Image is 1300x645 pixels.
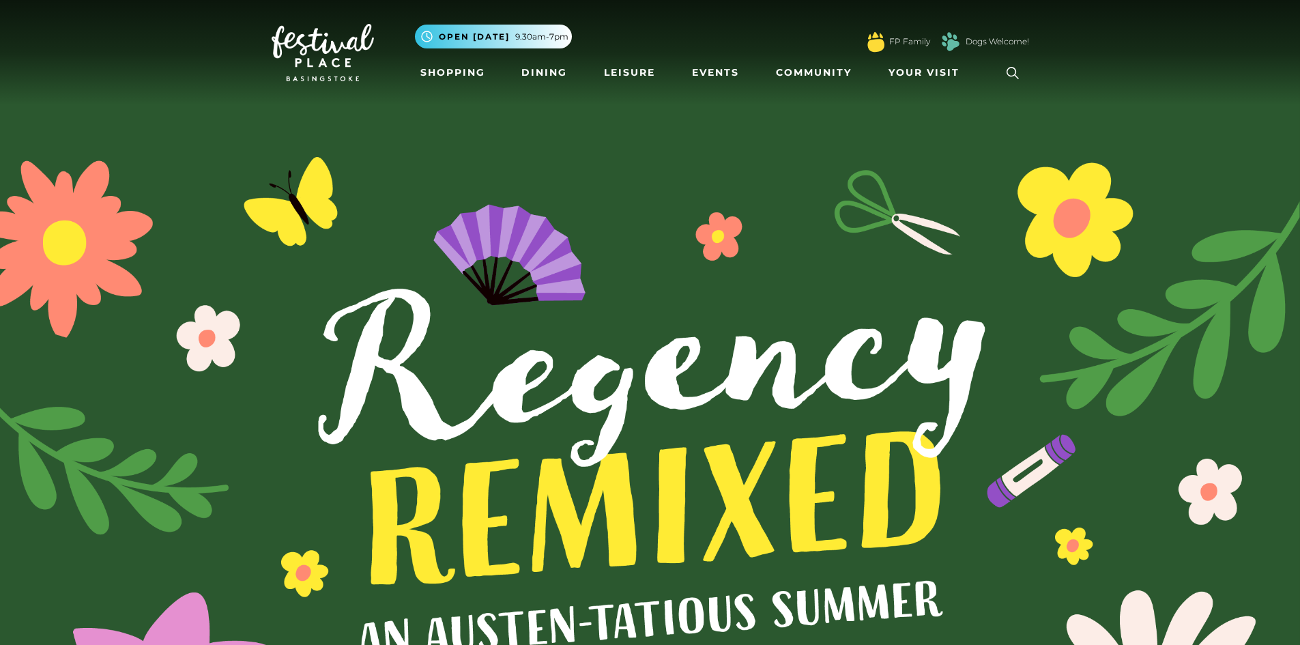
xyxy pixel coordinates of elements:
[415,60,491,85] a: Shopping
[687,60,745,85] a: Events
[770,60,857,85] a: Community
[515,31,568,43] span: 9.30am-7pm
[415,25,572,48] button: Open [DATE] 9.30am-7pm
[966,35,1029,48] a: Dogs Welcome!
[598,60,661,85] a: Leisure
[272,24,374,81] img: Festival Place Logo
[889,35,930,48] a: FP Family
[439,31,510,43] span: Open [DATE]
[889,66,959,80] span: Your Visit
[883,60,972,85] a: Your Visit
[516,60,573,85] a: Dining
